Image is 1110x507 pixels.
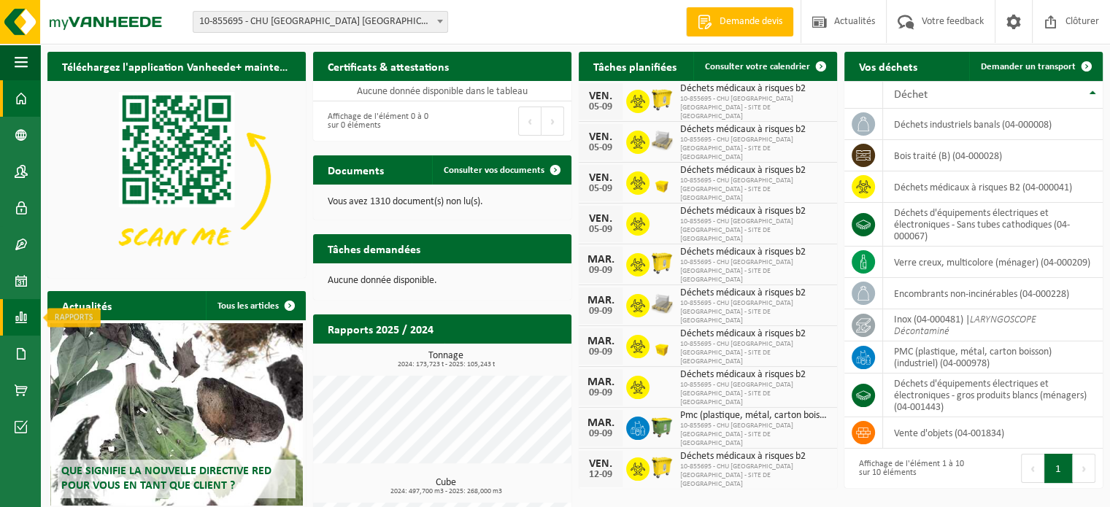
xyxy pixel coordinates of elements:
span: Déchets médicaux à risques b2 [680,206,830,217]
div: 09-09 [586,429,615,439]
h2: Vos déchets [844,52,932,80]
span: Déchets médicaux à risques b2 [680,328,830,340]
span: 10-855695 - CHU [GEOGRAPHIC_DATA] [GEOGRAPHIC_DATA] - SITE DE [GEOGRAPHIC_DATA] [680,299,830,325]
span: Consulter vos documents [444,166,544,175]
div: Affichage de l'élément 0 à 0 sur 0 éléments [320,105,435,137]
h2: Certificats & attestations [313,52,463,80]
span: Demander un transport [981,62,1076,71]
span: 10-855695 - CHU [GEOGRAPHIC_DATA] [GEOGRAPHIC_DATA] - SITE DE [GEOGRAPHIC_DATA] [680,422,830,448]
img: LP-PA-00000-WDN-11 [650,292,674,317]
a: Tous les articles [206,291,304,320]
span: Déchets médicaux à risques b2 [680,124,830,136]
div: MAR. [586,417,615,429]
div: MAR. [586,295,615,306]
td: vente d'objets (04-001834) [883,417,1103,449]
span: Déchets médicaux à risques b2 [680,287,830,299]
span: Déchets médicaux à risques b2 [680,165,830,177]
span: 10-855695 - CHU [GEOGRAPHIC_DATA] [GEOGRAPHIC_DATA] - SITE DE [GEOGRAPHIC_DATA] [680,177,830,203]
div: VEN. [586,458,615,470]
h2: Actualités [47,291,126,320]
span: 10-855695 - CHU [GEOGRAPHIC_DATA] [GEOGRAPHIC_DATA] - SITE DE [GEOGRAPHIC_DATA] [680,217,830,244]
h3: Tonnage [320,351,571,368]
i: LARYNGOSCOPE Décontaminé [894,314,1036,337]
div: Affichage de l'élément 1 à 10 sur 10 éléments [852,452,966,484]
a: Que signifie la nouvelle directive RED pour vous en tant que client ? [50,323,304,506]
div: VEN. [586,213,615,225]
div: 05-09 [586,184,615,194]
a: Demande devis [686,7,793,36]
div: 09-09 [586,306,615,317]
p: Vous avez 1310 document(s) non lu(s). [328,197,557,207]
span: Déchet [894,89,928,101]
td: bois traité (B) (04-000028) [883,140,1103,171]
span: 10-855695 - CHU [GEOGRAPHIC_DATA] [GEOGRAPHIC_DATA] - SITE DE [GEOGRAPHIC_DATA] [680,463,830,489]
div: MAR. [586,336,615,347]
img: LP-PA-00000-WDN-11 [650,128,674,153]
img: WB-0770-HPE-YW-14 [650,251,674,276]
img: WB-1100-HPE-GN-50 [650,414,674,439]
span: Demande devis [716,15,786,29]
h2: Téléchargez l'application Vanheede+ maintenant! [47,52,306,80]
img: Download de VHEPlus App [47,81,306,275]
a: Consulter vos documents [432,155,570,185]
div: 05-09 [586,143,615,153]
img: LP-SB-00030-HPE-22 [650,169,674,194]
div: MAR. [586,254,615,266]
button: Next [1073,454,1095,483]
div: VEN. [586,172,615,184]
div: 09-09 [586,266,615,276]
span: Déchets médicaux à risques b2 [680,369,830,381]
span: Consulter votre calendrier [705,62,810,71]
h3: Cube [320,478,571,495]
span: Déchets médicaux à risques b2 [680,83,830,95]
td: encombrants non-incinérables (04-000228) [883,278,1103,309]
span: 10-855695 - CHU [GEOGRAPHIC_DATA] [GEOGRAPHIC_DATA] - SITE DE [GEOGRAPHIC_DATA] [680,381,830,407]
span: 10-855695 - CHU [GEOGRAPHIC_DATA] [GEOGRAPHIC_DATA] - SITE DE [GEOGRAPHIC_DATA] [680,95,830,121]
h2: Tâches planifiées [579,52,691,80]
td: déchets industriels banals (04-000008) [883,109,1103,140]
td: déchets d'équipements électriques et électroniques - gros produits blancs (ménagers) (04-001443) [883,374,1103,417]
button: 1 [1044,454,1073,483]
span: Que signifie la nouvelle directive RED pour vous en tant que client ? [61,465,271,491]
span: 10-855695 - CHU UCL NAMUR - SITE DE MONT-GODINNE - YVOIR [193,12,447,32]
span: Déchets médicaux à risques b2 [680,451,830,463]
span: 10-855695 - CHU UCL NAMUR - SITE DE MONT-GODINNE - YVOIR [193,11,448,33]
td: verre creux, multicolore (ménager) (04-000209) [883,247,1103,278]
td: déchets médicaux à risques B2 (04-000041) [883,171,1103,203]
h2: Documents [313,155,398,184]
div: VEN. [586,131,615,143]
span: 10-855695 - CHU [GEOGRAPHIC_DATA] [GEOGRAPHIC_DATA] - SITE DE [GEOGRAPHIC_DATA] [680,258,830,285]
a: Consulter les rapports [444,343,570,372]
span: 10-855695 - CHU [GEOGRAPHIC_DATA] [GEOGRAPHIC_DATA] - SITE DE [GEOGRAPHIC_DATA] [680,136,830,162]
a: Demander un transport [969,52,1101,81]
p: Aucune donnée disponible. [328,276,557,286]
button: Previous [1021,454,1044,483]
h2: Tâches demandées [313,234,435,263]
td: inox (04-000481) | [883,309,1103,341]
div: VEN. [586,90,615,102]
div: 05-09 [586,225,615,235]
div: MAR. [586,376,615,388]
td: Aucune donnée disponible dans le tableau [313,81,571,101]
h2: Rapports 2025 / 2024 [313,314,448,343]
button: Previous [518,107,541,136]
td: déchets d'équipements électriques et électroniques - Sans tubes cathodiques (04-000067) [883,203,1103,247]
span: 10-855695 - CHU [GEOGRAPHIC_DATA] [GEOGRAPHIC_DATA] - SITE DE [GEOGRAPHIC_DATA] [680,340,830,366]
div: 09-09 [586,388,615,398]
img: WB-0770-HPE-YW-14 [650,455,674,480]
td: PMC (plastique, métal, carton boisson) (industriel) (04-000978) [883,341,1103,374]
span: 2024: 497,700 m3 - 2025: 268,000 m3 [320,488,571,495]
img: LP-SB-00030-HPE-22 [650,333,674,357]
div: 09-09 [586,347,615,357]
div: 12-09 [586,470,615,480]
button: Next [541,107,564,136]
div: 05-09 [586,102,615,112]
img: WB-0770-HPE-YW-14 [650,88,674,112]
span: Déchets médicaux à risques b2 [680,247,830,258]
span: Pmc (plastique, métal, carton boisson) (industriel) [680,410,830,422]
a: Consulter votre calendrier [693,52,836,81]
span: 2024: 173,723 t - 2025: 105,243 t [320,361,571,368]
